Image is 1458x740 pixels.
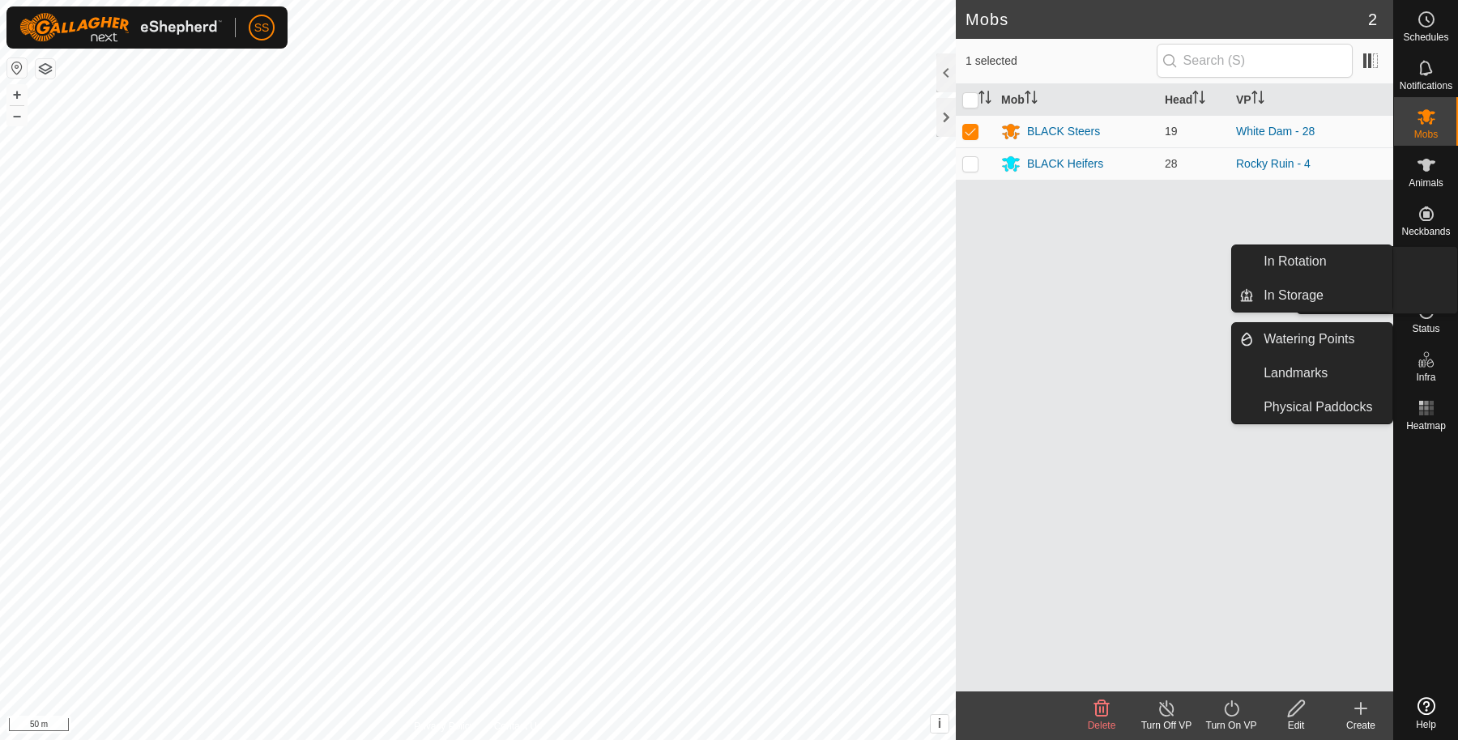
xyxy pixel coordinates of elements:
span: Notifications [1400,81,1452,91]
button: Reset Map [7,58,27,78]
span: 28 [1165,157,1178,170]
li: In Rotation [1232,245,1392,278]
div: Turn On VP [1199,718,1264,733]
a: Rocky Ruin - 4 [1236,157,1311,170]
li: Landmarks [1232,357,1392,389]
span: Help [1416,720,1436,729]
span: i [938,717,941,730]
a: In Storage [1254,279,1392,312]
a: Landmarks [1254,357,1392,389]
div: Turn Off VP [1134,718,1199,733]
span: Animals [1409,178,1443,188]
th: Mob [995,84,1158,116]
li: Watering Points [1232,323,1392,355]
a: Contact Us [494,719,542,734]
input: Search (S) [1157,44,1353,78]
span: SS [254,19,270,36]
button: i [931,715,949,733]
li: Physical Paddocks [1232,391,1392,423]
div: Edit [1264,718,1328,733]
a: In Rotation [1254,245,1392,278]
span: Delete [1088,720,1116,731]
span: Schedules [1403,32,1448,42]
a: Physical Paddocks [1254,391,1392,423]
p-sorticon: Activate to sort [1192,93,1205,106]
a: Privacy Policy [414,719,475,734]
h2: Mobs [966,10,1368,29]
a: Help [1394,691,1458,736]
th: Head [1158,84,1230,116]
span: 2 [1368,7,1377,32]
span: 1 selected [966,53,1157,70]
img: Gallagher Logo [19,13,222,42]
span: In Storage [1264,286,1324,305]
span: Infra [1416,372,1435,382]
li: In Storage [1232,279,1392,312]
button: + [7,85,27,104]
div: BLACK Steers [1027,123,1100,140]
p-sorticon: Activate to sort [978,93,991,106]
span: Mobs [1414,130,1438,139]
div: Create [1328,718,1393,733]
span: Landmarks [1264,364,1328,383]
span: Status [1412,324,1439,334]
span: 19 [1165,125,1178,138]
span: Physical Paddocks [1264,398,1372,417]
button: Map Layers [36,59,55,79]
span: Heatmap [1406,421,1446,431]
button: – [7,106,27,125]
span: Neckbands [1401,227,1450,236]
th: VP [1230,84,1393,116]
p-sorticon: Activate to sort [1025,93,1038,106]
a: Watering Points [1254,323,1392,355]
a: White Dam - 28 [1236,125,1315,138]
p-sorticon: Activate to sort [1251,93,1264,106]
span: In Rotation [1264,252,1326,271]
div: BLACK Heifers [1027,155,1103,172]
span: Watering Points [1264,330,1354,349]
